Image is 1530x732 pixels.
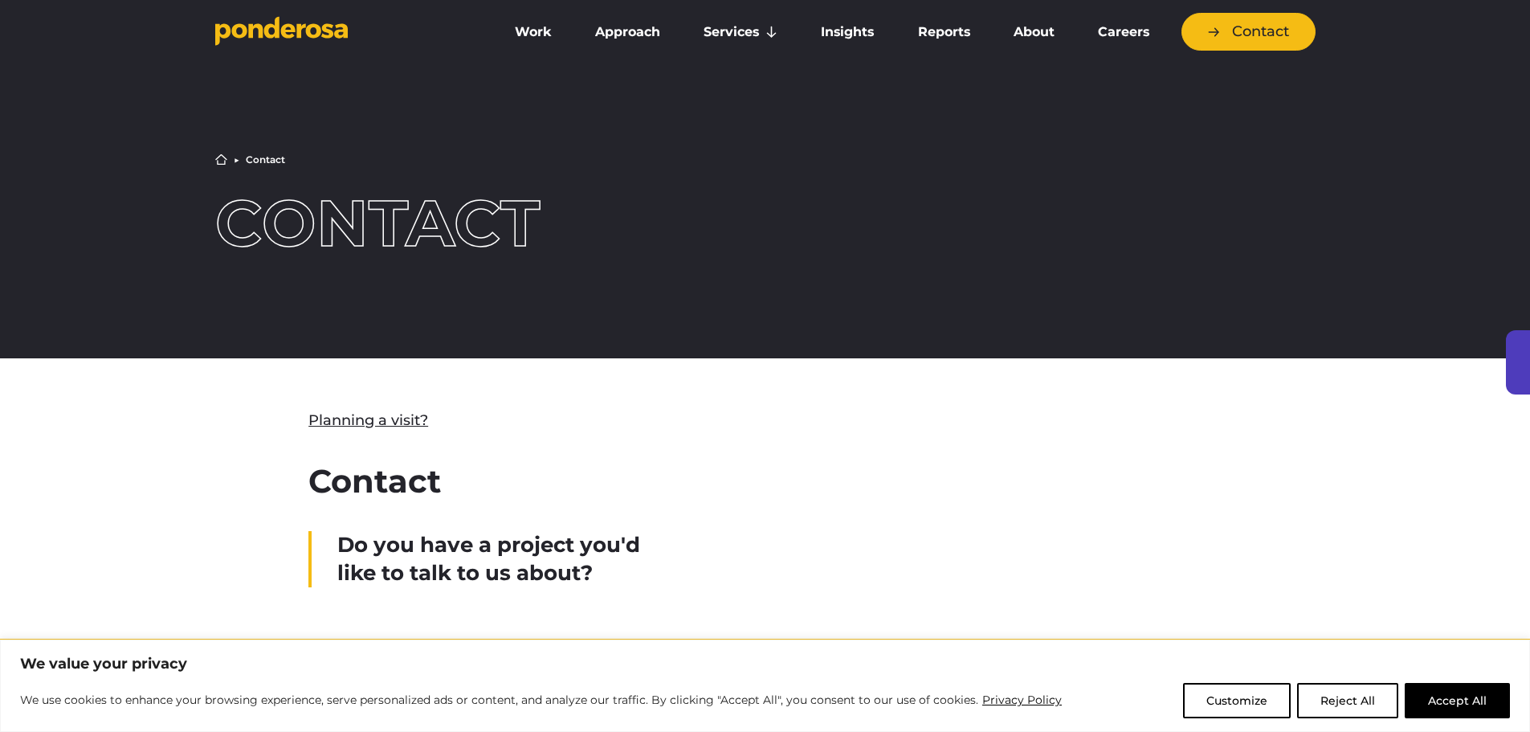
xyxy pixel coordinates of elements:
[308,457,1222,505] h2: Contact
[995,15,1073,49] a: About
[1181,13,1316,51] a: Contact
[234,155,239,165] li: ▶︎
[246,155,285,165] li: Contact
[1405,683,1510,718] button: Accept All
[1079,15,1168,49] a: Careers
[1297,683,1398,718] button: Reject All
[215,153,227,166] a: Home
[308,410,428,431] a: Planning a visit?
[20,654,1510,673] p: We value your privacy
[577,15,679,49] a: Approach
[20,690,1063,710] p: We use cookies to enhance your browsing experience, serve personalized ads or content, and analyz...
[215,191,659,256] h1: Contact
[900,15,989,49] a: Reports
[685,15,796,49] a: Services
[1183,683,1291,718] button: Customize
[496,15,570,49] a: Work
[802,15,892,49] a: Insights
[981,690,1063,710] a: Privacy Policy
[215,16,472,48] a: Go to homepage
[308,531,659,587] div: Do you have a project you'd like to talk to us about?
